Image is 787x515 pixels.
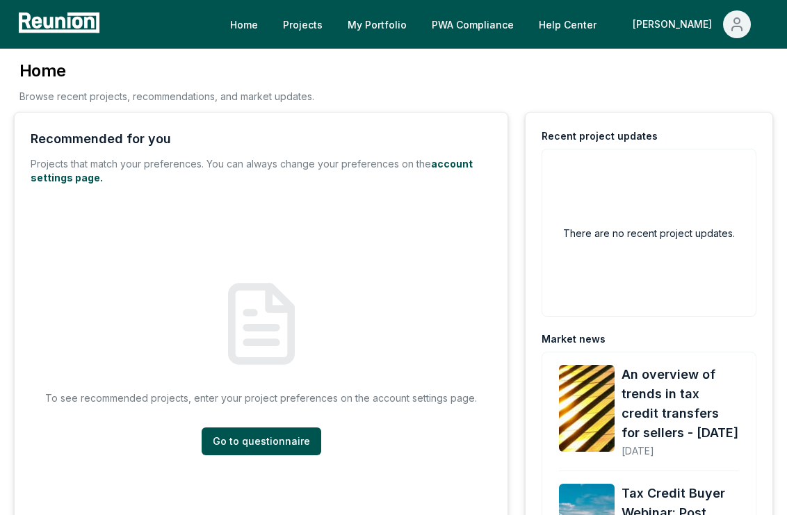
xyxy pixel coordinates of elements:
[622,365,739,443] a: An overview of trends in tax credit transfers for sellers - [DATE]
[622,434,739,458] div: [DATE]
[19,60,314,82] h3: Home
[622,10,762,38] button: [PERSON_NAME]
[219,10,269,38] a: Home
[559,365,615,452] img: An overview of trends in tax credit transfers for sellers - September 2025
[272,10,334,38] a: Projects
[202,427,321,455] a: Go to questionnaire
[31,129,171,149] div: Recommended for you
[542,332,606,346] div: Market news
[421,10,525,38] a: PWA Compliance
[219,10,773,38] nav: Main
[633,10,717,38] div: [PERSON_NAME]
[528,10,608,38] a: Help Center
[45,391,477,405] p: To see recommended projects, enter your project preferences on the account settings page.
[336,10,418,38] a: My Portfolio
[31,158,431,170] span: Projects that match your preferences. You can always change your preferences on the
[559,365,615,458] a: An overview of trends in tax credit transfers for sellers - September 2025
[542,129,658,143] div: Recent project updates
[563,226,735,240] h2: There are no recent project updates.
[19,89,314,104] p: Browse recent projects, recommendations, and market updates.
